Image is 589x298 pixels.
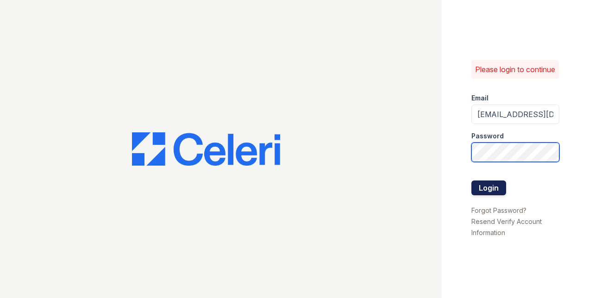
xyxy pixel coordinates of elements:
[471,217,542,236] a: Resend Verify Account Information
[471,131,504,141] label: Password
[471,206,526,214] a: Forgot Password?
[471,180,506,195] button: Login
[471,93,489,103] label: Email
[475,64,555,75] p: Please login to continue
[132,132,280,166] img: CE_Logo_Blue-a8612792a0a2168367f1c8372b55b34899dd931a85d93a1a3d3e32e68fde9ad4.png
